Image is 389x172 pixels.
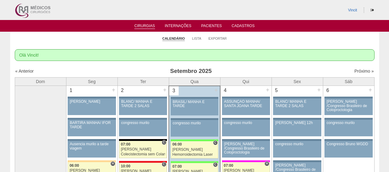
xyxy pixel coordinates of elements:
[371,8,374,12] i: Sair
[208,36,227,41] a: Exportar
[213,86,219,94] div: +
[265,86,270,94] div: +
[119,161,167,163] div: Key: Assunção
[119,120,167,136] a: congresso murilo
[273,160,321,162] div: Key: Aviso
[224,163,233,168] span: 07:00
[70,142,114,150] div: Ausencia murilo a tarde viagem
[272,77,323,86] th: Sex
[121,152,165,156] div: Colecistectomia sem Colangiografia VL
[213,140,218,145] span: Consultório
[275,142,319,146] div: congresso murilo
[165,24,192,30] a: Internações
[169,77,220,86] th: Qua
[162,86,167,94] div: +
[264,161,269,166] span: Hospital
[68,118,116,120] div: Key: Aviso
[171,118,218,120] div: Key: Aviso
[324,118,372,120] div: Key: Aviso
[324,120,372,136] a: congresso murilo
[119,97,167,98] div: Key: Aviso
[121,121,165,125] div: congresso murilo
[119,141,167,158] a: C 07:00 [PERSON_NAME] Colecistectomia sem Colangiografia VL
[327,142,371,146] div: Congresso Bruno WGDD
[171,120,218,137] a: congresso murilo
[173,148,217,152] div: [PERSON_NAME]
[162,162,166,167] span: Consultório
[201,24,222,30] a: Pacientes
[171,97,218,99] div: Key: Aviso
[15,49,375,61] div: Olá Vincit!
[68,98,116,115] a: [PERSON_NAME]
[273,98,321,115] a: BLANC/ MANHÃ E TARDE 2 SALAS
[222,139,270,141] div: Key: Aviso
[118,86,127,95] div: 2
[119,118,167,120] div: Key: Aviso
[15,77,66,86] th: Dom
[222,97,270,98] div: Key: Aviso
[232,24,255,30] a: Cadastros
[316,86,322,94] div: +
[273,97,321,98] div: Key: Aviso
[68,141,116,158] a: Ausencia murilo a tarde viagem
[171,161,218,163] div: Key: Brasil
[70,121,114,129] div: BARTIRA MANHÃ/ IFOR TARDE
[173,142,182,146] span: 06:00
[171,139,218,141] div: Key: Brasil
[323,86,333,95] div: 6
[224,142,268,154] div: [PERSON_NAME] /Congresso Brasileiro de Coloproctologia
[68,120,116,136] a: BARTIRA MANHÃ/ IFOR TARDE
[117,77,169,86] th: Ter
[15,69,34,74] a: « Anterior
[224,100,268,108] div: ASSUNÇÃO MANHÃ/ SANTA JOANA TARDE
[173,164,182,169] span: 07:00
[324,139,372,141] div: Key: Aviso
[173,100,216,108] div: BRASIL/ MANHÃ E TARDE
[327,100,371,112] div: [PERSON_NAME] /Congresso Brasileiro de Coloproctologia
[134,24,155,29] a: Cirurgias
[119,98,167,115] a: BLANC/ MANHÃ E TARDE 2 SALAS
[121,147,165,151] div: [PERSON_NAME]
[368,86,373,94] div: +
[162,36,185,41] a: Calendário
[111,86,116,94] div: +
[324,97,372,98] div: Key: Aviso
[273,141,321,158] a: congresso murilo
[323,77,374,86] th: Sáb
[171,99,218,115] a: BRASIL/ MANHÃ E TARDE
[354,69,374,74] a: Próximo »
[173,153,217,157] div: Hemorroidectomia Laser
[224,121,268,125] div: congresso murilo
[324,98,372,115] a: [PERSON_NAME] /Congresso Brasileiro de Coloproctologia
[222,118,270,120] div: Key: Aviso
[213,162,218,167] span: Consultório
[171,141,218,158] a: C 06:00 [PERSON_NAME] Hemorroidectomia Laser
[121,142,130,146] span: 07:00
[324,141,372,158] a: Congresso Bruno WGDD
[68,97,116,98] div: Key: Aviso
[220,77,272,86] th: Qui
[348,8,357,12] a: Vincit
[68,160,116,162] div: Key: Bartira
[70,100,114,104] div: [PERSON_NAME]
[162,140,166,145] span: Consultório
[121,100,165,108] div: BLANC/ MANHÃ E TARDE 2 SALAS
[273,139,321,141] div: Key: Aviso
[272,86,281,95] div: 5
[220,86,230,95] div: 4
[275,121,319,125] div: [PERSON_NAME] 12h
[68,139,116,141] div: Key: Aviso
[169,86,179,95] div: 3
[66,86,76,95] div: 1
[222,120,270,136] a: congresso murilo
[69,163,79,168] span: 06:00
[273,120,321,136] a: [PERSON_NAME] 12h
[119,139,167,141] div: Key: Blanc
[110,161,115,166] span: Hospital
[222,141,270,158] a: [PERSON_NAME] /Congresso Brasileiro de Coloproctologia
[327,121,371,125] div: congresso murilo
[121,164,130,168] span: 10:00
[173,121,216,125] div: congresso murilo
[222,160,270,162] div: Key: Pro Matre
[192,36,201,41] a: Lista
